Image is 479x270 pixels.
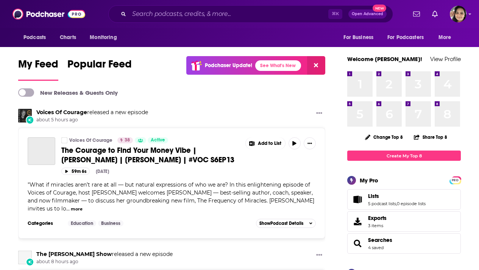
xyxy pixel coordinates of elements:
button: Show More Button [246,137,285,149]
span: about 8 hours ago [36,259,173,265]
span: Active [151,137,165,144]
a: Voices Of Courage [36,109,87,116]
p: Podchaser Update! [205,62,252,69]
span: Open Advanced [352,12,383,16]
span: about 5 hours ago [36,117,148,123]
span: Podcasts [23,32,46,43]
a: 0 episode lists [397,201,426,206]
button: Show More Button [313,109,325,118]
a: Show notifications dropdown [410,8,423,20]
div: New Episode [26,116,34,124]
button: open menu [382,30,435,45]
span: Lists [347,189,461,210]
button: Show More Button [313,251,325,260]
a: 4 saved [368,245,384,250]
span: More [438,32,451,43]
a: Education [68,220,96,226]
a: Popular Feed [67,58,132,81]
a: Show notifications dropdown [429,8,441,20]
button: Show profile menu [450,6,467,22]
div: New Episode [26,258,34,266]
div: [DATE] [96,169,109,174]
span: Exports [368,215,387,221]
span: Popular Feed [67,58,132,75]
a: Voices Of Courage [69,137,112,143]
img: Voices Of Courage [18,109,32,122]
span: Lists [368,193,379,199]
button: open menu [84,30,126,45]
a: See What's New [255,60,301,71]
a: Create My Top 8 [347,151,461,161]
span: 3 items [368,223,387,228]
a: My Feed [18,58,58,81]
a: Exports [347,211,461,232]
button: Change Top 8 [360,132,407,142]
h3: released a new episode [36,251,173,258]
a: Lists [368,193,426,199]
a: Searches [368,237,392,243]
a: The Courage to Find Your Money Vibe | [PERSON_NAME] | [PERSON_NAME] | #VOC S6EP13 [61,146,240,165]
span: 38 [125,137,130,144]
div: Search podcasts, credits, & more... [108,5,393,23]
a: Welcome [PERSON_NAME]! [347,55,422,63]
span: Charts [60,32,76,43]
button: 59m 6s [61,168,90,175]
div: My Pro [360,177,378,184]
span: Show Podcast Details [259,221,303,226]
button: open menu [338,30,383,45]
span: " [28,181,314,212]
span: Exports [350,216,365,227]
a: New Releases & Guests Only [18,88,118,97]
a: Charts [55,30,81,45]
button: open menu [18,30,56,45]
button: ShowPodcast Details [256,219,316,228]
span: Add to List [258,141,281,146]
span: For Business [343,32,373,43]
span: , [396,201,397,206]
a: The Dov Baron Show [18,251,32,264]
a: 5 podcast lists [368,201,396,206]
h3: released a new episode [36,109,148,116]
span: ... [66,205,70,212]
span: Logged in as shelbyjanner [450,6,467,22]
button: more [71,206,83,212]
span: Searches [347,233,461,254]
span: What if miracles aren’t rare at all — but natural expressions of who we are? In this enlightening... [28,181,314,212]
span: The Courage to Find Your Money Vibe | [PERSON_NAME] | [PERSON_NAME] | #VOC S6EP13 [61,146,234,165]
a: The Courage to Find Your Money Vibe | Jackie Woodside | Ken D Foster | #VOC S6EP13 [28,137,55,165]
span: For Podcasters [387,32,424,43]
h3: Categories [28,220,62,226]
span: My Feed [18,58,58,75]
a: View Profile [430,55,461,63]
img: User Profile [450,6,467,22]
img: Podchaser - Follow, Share and Rate Podcasts [12,7,85,21]
input: Search podcasts, credits, & more... [129,8,328,20]
a: PRO [451,177,460,183]
a: Lists [350,194,365,205]
a: Searches [350,238,365,249]
span: New [373,5,386,12]
a: Business [98,220,123,226]
a: Voices Of Courage [61,137,67,143]
button: Open AdvancedNew [348,9,387,19]
a: Active [148,137,168,143]
button: Share Top 8 [413,130,448,144]
button: open menu [433,30,461,45]
a: 38 [117,137,133,143]
span: Monitoring [90,32,117,43]
button: Show More Button [304,137,316,149]
span: ⌘ K [328,9,342,19]
a: The Dov Baron Show [36,251,112,257]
